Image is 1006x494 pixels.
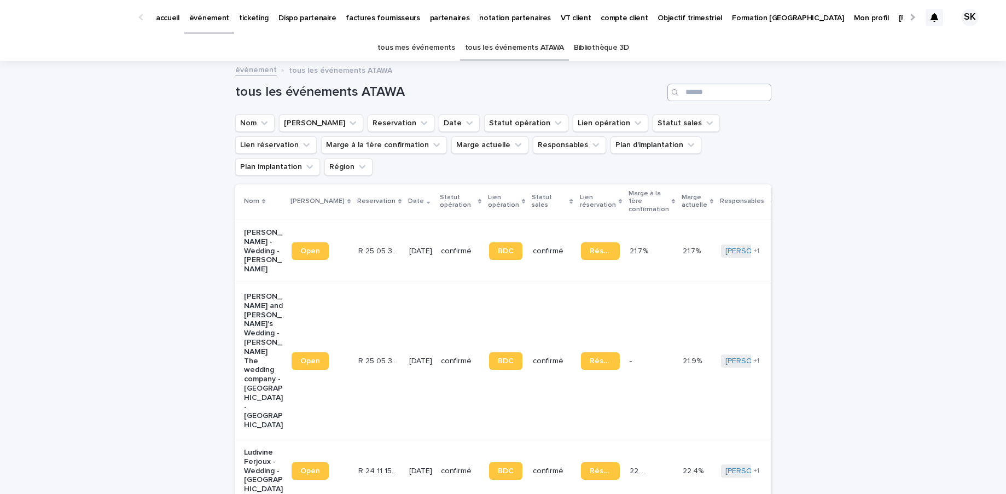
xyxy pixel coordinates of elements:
a: Open [292,462,329,480]
p: [PERSON_NAME] [290,195,345,207]
button: Plan d'implantation [610,136,701,154]
a: [PERSON_NAME] [725,357,785,366]
a: Open [292,242,329,260]
span: Réservation [590,357,611,365]
h1: tous les événements ATAWA [235,84,663,100]
p: [PERSON_NAME] - Wedding - [PERSON_NAME] [244,228,283,274]
p: Ludivine Ferjoux - Wedding - [GEOGRAPHIC_DATA] [244,448,283,494]
span: + 1 [753,248,759,254]
tr: [PERSON_NAME] - Wedding - [PERSON_NAME]OpenR 25 05 3705R 25 05 3705 [DATE]confirméBDCconfirméRése... [235,219,940,283]
p: tous les événements ATAWA [289,63,392,75]
p: Nom [244,195,259,207]
button: Nom [235,114,275,132]
button: Responsables [533,136,606,154]
span: Réservation [590,247,611,255]
p: confirmé [441,357,480,366]
button: Reservation [368,114,434,132]
p: confirmé [441,467,480,476]
p: confirmé [533,467,572,476]
span: Open [300,467,320,475]
a: [PERSON_NAME] [725,247,785,256]
button: Date [439,114,480,132]
p: Plan d'implantation [771,191,816,212]
button: Marge actuelle [451,136,528,154]
a: BDC [489,242,522,260]
button: Région [324,158,373,176]
a: Réservation [581,462,620,480]
a: événement [235,63,277,75]
a: BDC [489,462,522,480]
button: Lien réservation [235,136,317,154]
p: R 25 05 3705 [358,245,399,256]
span: Open [300,247,320,255]
span: BDC [498,357,514,365]
p: confirmé [533,247,572,256]
a: [PERSON_NAME] [725,467,785,476]
p: [DATE] [409,357,432,366]
p: 21.7% [683,245,703,256]
a: tous mes événements [377,35,455,61]
span: + 1 [753,468,759,474]
button: Statut opération [484,114,568,132]
p: 22.4 % [630,464,652,476]
tr: [PERSON_NAME] and [PERSON_NAME]'s Wedding - [PERSON_NAME] The wedding company - [GEOGRAPHIC_DATA]... [235,283,940,439]
p: 22.4% [683,464,706,476]
button: Plan implantation [235,158,320,176]
button: Lien opération [573,114,648,132]
p: Lien opération [488,191,519,212]
img: Ls34BcGeRexTGTNfXpUC [22,7,128,28]
p: confirmé [533,357,572,366]
input: Search [667,84,771,101]
span: BDC [498,467,514,475]
span: + 1 [753,358,759,364]
p: - [630,354,634,366]
p: Reservation [357,195,396,207]
p: Marge actuelle [682,191,707,212]
p: Marge à la 1ère confirmation [629,188,669,216]
div: SK [961,9,979,26]
button: Statut sales [653,114,720,132]
p: confirmé [441,247,480,256]
p: Lien réservation [580,191,616,212]
p: 21.7 % [630,245,650,256]
a: Réservation [581,352,620,370]
a: tous les événements ATAWA [465,35,564,61]
a: Réservation [581,242,620,260]
button: Lien Stacker [279,114,363,132]
span: BDC [498,247,514,255]
p: [PERSON_NAME] and [PERSON_NAME]'s Wedding - [PERSON_NAME] The wedding company - [GEOGRAPHIC_DATA]... [244,292,283,430]
p: [DATE] [409,467,432,476]
p: Date [408,195,424,207]
a: Bibliothèque 3D [574,35,629,61]
button: Marge à la 1ère confirmation [321,136,447,154]
p: [DATE] [409,247,432,256]
p: Responsables [720,195,764,207]
a: BDC [489,352,522,370]
p: Statut opération [440,191,475,212]
p: 21.9% [683,354,704,366]
p: R 24 11 1598 [358,464,399,476]
p: R 25 05 3506 [358,354,399,366]
span: Réservation [590,467,611,475]
p: Statut sales [532,191,567,212]
span: Open [300,357,320,365]
a: Open [292,352,329,370]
